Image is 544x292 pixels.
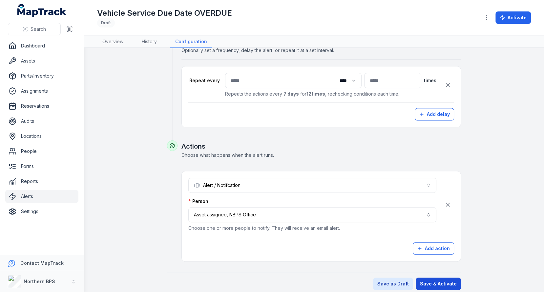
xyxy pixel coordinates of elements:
[5,84,78,98] a: Assignments
[188,225,436,231] p: Choose one or more people to notify. They will receive an email alert.
[20,260,64,266] strong: Contact MapTrack
[5,130,78,143] a: Locations
[188,207,436,222] button: Asset assignee, NBPS Office
[373,278,413,290] button: Save as Draft
[181,142,461,151] h2: Actions
[170,36,212,48] a: Configuration
[31,26,46,32] span: Search
[416,278,461,290] button: Save & Activate
[97,36,129,48] a: Overview
[306,91,325,97] strong: 12 times
[5,205,78,218] a: Settings
[5,115,78,128] a: Audits
[415,108,454,120] button: Add delay
[97,8,232,18] h1: Vehicle Service Due Date OVERDUE
[5,145,78,158] a: People
[5,175,78,188] a: Reports
[5,160,78,173] a: Forms
[424,77,436,84] span: times
[5,190,78,203] a: Alerts
[225,91,436,97] p: Repeats the actions every for , rechecking conditions each time.
[188,77,220,84] label: Repeat every
[413,242,454,255] button: Add action
[181,47,334,53] span: Optionally set a frequency, delay the alert, or repeat it at a set interval.
[5,69,78,82] a: Parts/Inventory
[188,198,208,205] label: Person
[97,18,115,27] div: Draft
[136,36,162,48] a: History
[181,152,274,158] span: Choose what happens when the alert runs.
[5,54,78,67] a: Assets
[5,100,78,113] a: Reservations
[24,279,55,284] strong: Northern BPS
[5,39,78,52] a: Dashboard
[17,4,67,17] a: MapTrack
[188,178,436,193] button: Alert / Notifcation
[8,23,61,35] button: Search
[283,91,299,97] strong: 7 days
[495,11,531,24] button: Activate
